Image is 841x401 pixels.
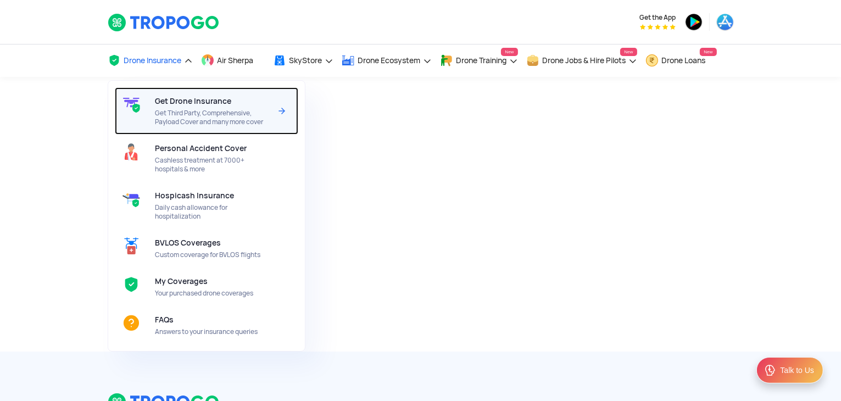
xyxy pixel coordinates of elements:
[115,182,298,229] a: Hospicash InsuranceHospicash InsuranceDaily cash allowance for hospitalization
[155,191,234,200] span: Hospicash Insurance
[122,237,140,255] img: BVLOS Coverages
[155,156,271,174] span: Cashless treatment at 7000+ hospitals & more
[115,229,298,268] a: BVLOS CoveragesBVLOS CoveragesCustom coverage for BVLOS flights
[342,44,432,77] a: Drone Ecosystem
[155,97,231,105] span: Get Drone Insurance
[456,56,507,65] span: Drone Training
[115,268,298,306] a: My CoveragesMy CoveragesYour purchased drone coverages
[543,56,626,65] span: Drone Jobs & Hire Pilots
[620,48,637,56] span: New
[115,306,298,344] a: FAQsFAQsAnswers to your insurance queries
[108,13,220,32] img: TropoGo Logo
[155,250,271,259] span: Custom coverage for BVLOS flights
[645,44,717,77] a: Drone LoansNew
[155,238,221,247] span: BVLOS Coverages
[358,56,421,65] span: Drone Ecosystem
[716,13,734,31] img: appstore
[155,144,247,153] span: Personal Accident Cover
[155,109,271,126] span: Get Third Party, Comprehensive, Payload Cover and many more cover
[108,44,193,77] a: Drone Insurance
[764,364,777,377] img: ic_Support.svg
[122,190,140,208] img: Hospicash Insurance
[501,48,517,56] span: New
[155,327,271,336] span: Answers to your insurance queries
[700,48,716,56] span: New
[640,13,676,22] span: Get the App
[289,56,322,65] span: SkyStore
[155,315,174,324] span: FAQs
[122,143,140,160] img: Personal Accident Cover
[201,44,265,77] a: Air Sherpa
[218,56,254,65] span: Air Sherpa
[115,87,298,135] a: Get Drone InsuranceGet Drone InsuranceGet Third Party, Comprehensive, Payload Cover and many more...
[155,203,271,221] span: Daily cash allowance for hospitalization
[640,24,676,30] img: App Raking
[122,96,140,113] img: Get Drone Insurance
[155,277,208,286] span: My Coverages
[526,44,637,77] a: Drone Jobs & Hire PilotsNew
[440,44,518,77] a: Drone TrainingNew
[115,135,298,182] a: Personal Accident CoverPersonal Accident CoverCashless treatment at 7000+ hospitals & more
[662,56,706,65] span: Drone Loans
[273,44,333,77] a: SkyStore
[155,289,271,298] span: Your purchased drone coverages
[124,56,182,65] span: Drone Insurance
[685,13,703,31] img: playstore
[275,104,288,118] img: Arrow
[122,314,140,332] img: FAQs
[781,365,814,376] div: Talk to Us
[122,276,140,293] img: My Coverages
